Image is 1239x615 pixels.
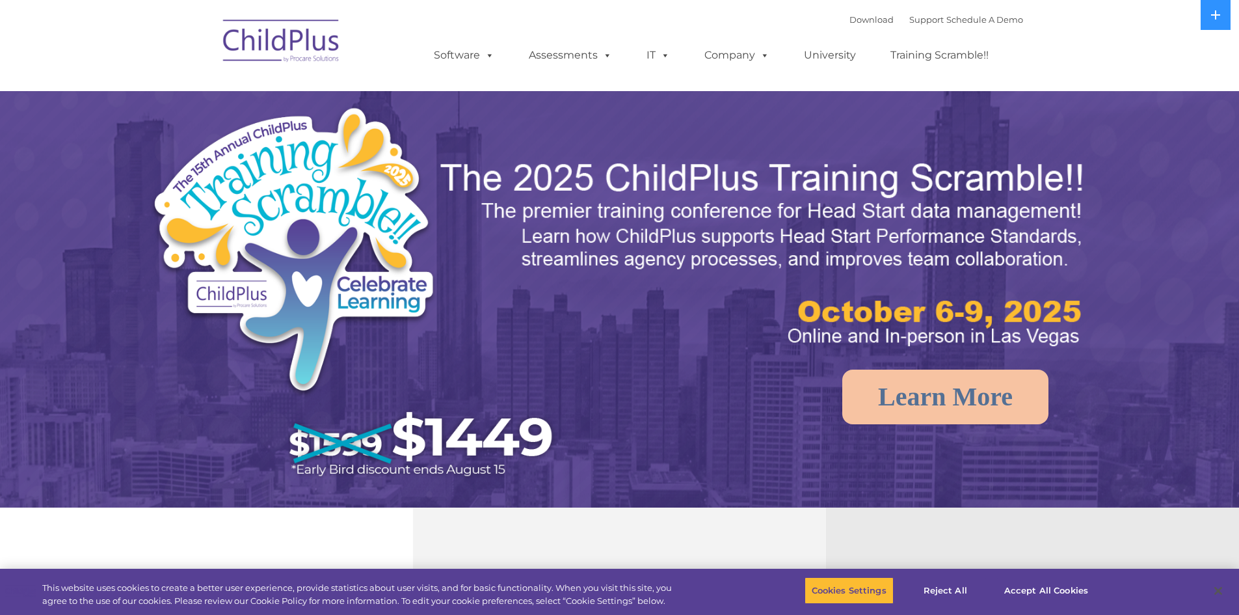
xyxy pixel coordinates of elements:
[997,577,1095,605] button: Accept All Cookies
[217,10,347,75] img: ChildPlus by Procare Solutions
[633,42,683,68] a: IT
[905,577,986,605] button: Reject All
[805,577,894,605] button: Cookies Settings
[877,42,1002,68] a: Training Scramble!!
[691,42,782,68] a: Company
[42,582,682,607] div: This website uses cookies to create a better user experience, provide statistics about user visit...
[421,42,507,68] a: Software
[849,14,894,25] a: Download
[791,42,869,68] a: University
[1204,577,1232,605] button: Close
[842,370,1048,424] a: Learn More
[909,14,944,25] a: Support
[849,14,1023,25] font: |
[516,42,625,68] a: Assessments
[946,14,1023,25] a: Schedule A Demo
